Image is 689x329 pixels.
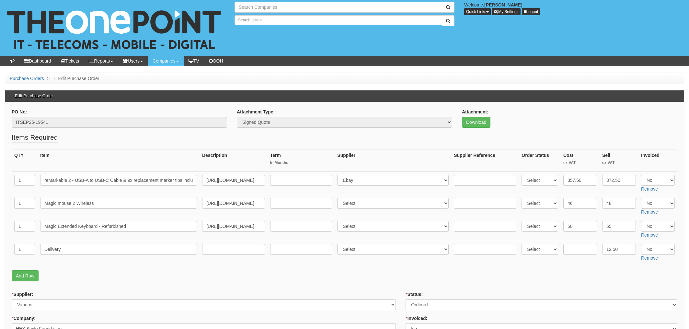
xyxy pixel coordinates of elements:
[462,117,490,128] a: Download
[638,149,677,172] th: Invoiced
[84,56,118,66] a: Reports
[335,149,451,172] th: Supplier
[12,315,36,322] label: Company:
[45,76,51,81] span: >
[12,133,58,143] legend: Items Required
[52,75,99,82] li: Edit Purchase Order
[10,76,44,81] a: Purchase Orders
[270,160,332,166] small: In Months
[268,149,335,172] th: Term
[641,232,658,238] a: Remove
[12,109,27,115] label: PO No:
[12,291,33,298] label: Supplier:
[56,56,84,66] a: Tickets
[641,209,658,215] a: Remove
[184,56,204,66] a: TV
[459,2,689,15] div: Welcome,
[235,2,442,13] input: Search Companies
[464,8,491,15] button: Quick Links
[641,255,658,261] a: Remove
[12,90,56,101] h3: Edit Purchase Order
[561,149,600,172] th: Cost
[237,109,275,115] label: Attachment Type:
[148,56,184,66] a: Companies
[602,160,636,166] small: ex VAT
[492,8,521,15] a: My Settings
[462,109,488,115] label: Attachment:
[522,8,540,15] a: Logout
[563,160,597,166] small: ex VAT
[204,56,228,66] a: OOH
[12,270,39,281] a: Add Row
[406,291,423,298] label: Status:
[600,149,638,172] th: Sell
[19,56,56,66] a: Dashboard
[519,149,561,172] th: Order Status
[12,149,38,172] th: QTY
[406,315,427,322] label: Invoiced:
[200,149,268,172] th: Description
[38,149,200,172] th: Item
[484,2,522,7] b: [PERSON_NAME]
[451,149,519,172] th: Supplier Reference
[235,15,442,25] input: Search Users
[118,56,148,66] a: Users
[641,186,658,192] a: Remove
